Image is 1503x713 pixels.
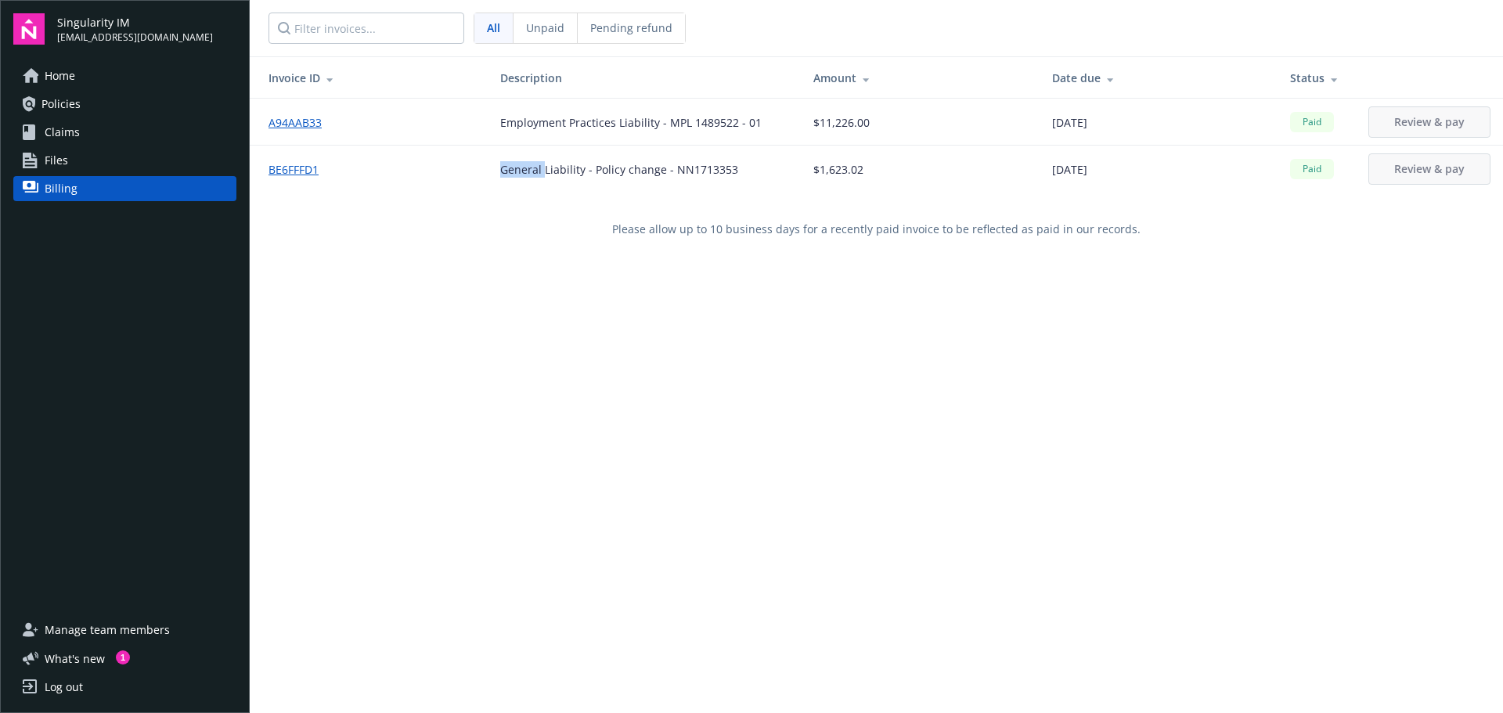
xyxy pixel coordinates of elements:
[1394,161,1465,176] span: Review & pay
[57,13,236,45] button: Singularity IM[EMAIL_ADDRESS][DOMAIN_NAME]
[500,114,762,131] div: Employment Practices Liability - MPL 1489522 - 01
[13,148,236,173] a: Files
[1368,153,1490,185] button: Review & pay
[1296,162,1328,176] span: Paid
[13,13,45,45] img: navigator-logo.svg
[500,161,738,178] div: General Liability - Policy change - NN1713353
[13,92,236,117] a: Policies
[526,20,564,36] span: Unpaid
[269,13,464,44] input: Filter invoices...
[269,114,334,131] a: A94AAB33
[1052,161,1087,178] span: [DATE]
[813,161,863,178] span: $1,623.02
[45,176,77,201] span: Billing
[813,70,1026,86] div: Amount
[269,70,475,86] div: Invoice ID
[1394,114,1465,129] span: Review & pay
[1290,70,1343,86] div: Status
[500,70,788,86] div: Description
[1368,106,1490,138] button: Review & pay
[590,20,672,36] span: Pending refund
[250,193,1503,265] div: Please allow up to 10 business days for a recently paid invoice to be reflected as paid in our re...
[57,31,213,45] span: [EMAIL_ADDRESS][DOMAIN_NAME]
[1052,114,1087,131] span: [DATE]
[269,161,331,178] a: BE6FFFD1
[57,14,213,31] span: Singularity IM
[13,63,236,88] a: Home
[1052,70,1265,86] div: Date due
[1296,115,1328,129] span: Paid
[45,63,75,88] span: Home
[13,176,236,201] a: Billing
[45,120,80,145] span: Claims
[45,148,68,173] span: Files
[13,120,236,145] a: Claims
[41,92,81,117] span: Policies
[813,114,870,131] span: $11,226.00
[487,20,500,36] span: All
